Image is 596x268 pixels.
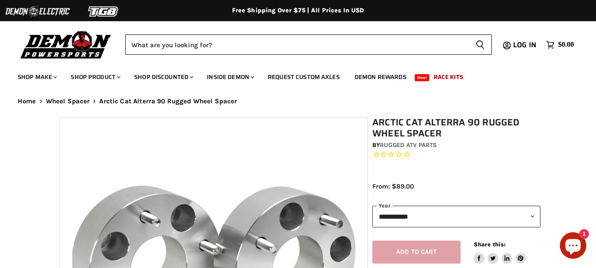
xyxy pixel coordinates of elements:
[509,41,542,49] a: Log in
[372,117,540,139] h1: Arctic Cat Alterra 90 Rugged Wheel Spacer
[372,182,414,190] span: From: $89.00
[11,64,572,86] ul: Main menu
[64,68,126,86] a: Shop Product
[372,150,540,159] span: Rated 0.0 out of 5 stars 0 reviews
[474,241,506,248] span: Share this:
[11,68,62,86] a: Shop Make
[125,34,492,55] form: Product
[4,3,71,20] img: Demon Electric Logo 2
[380,141,437,149] a: Rugged ATV Parts
[557,232,589,261] inbox-online-store-chat: Shopify online store chat
[427,68,470,86] a: Race Kits
[261,68,346,86] a: Request Custom Axles
[71,3,137,20] img: TGB Logo 2
[469,34,492,55] button: Search
[18,98,36,105] a: Home
[513,39,536,50] span: Log in
[99,98,237,105] span: Arctic Cat Alterra 90 Rugged Wheel Spacer
[125,34,469,55] input: Search
[127,68,199,86] a: Shop Discounted
[46,98,90,105] a: Wheel Spacer
[415,74,430,81] span: New!
[18,29,114,60] img: Demon Powersports
[372,206,540,227] select: year
[372,140,540,150] div: by
[474,241,526,264] aside: Share this:
[542,38,578,51] a: $0.00
[200,68,259,86] a: Inside Demon
[348,68,413,86] a: Demon Rewards
[558,41,574,49] span: $0.00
